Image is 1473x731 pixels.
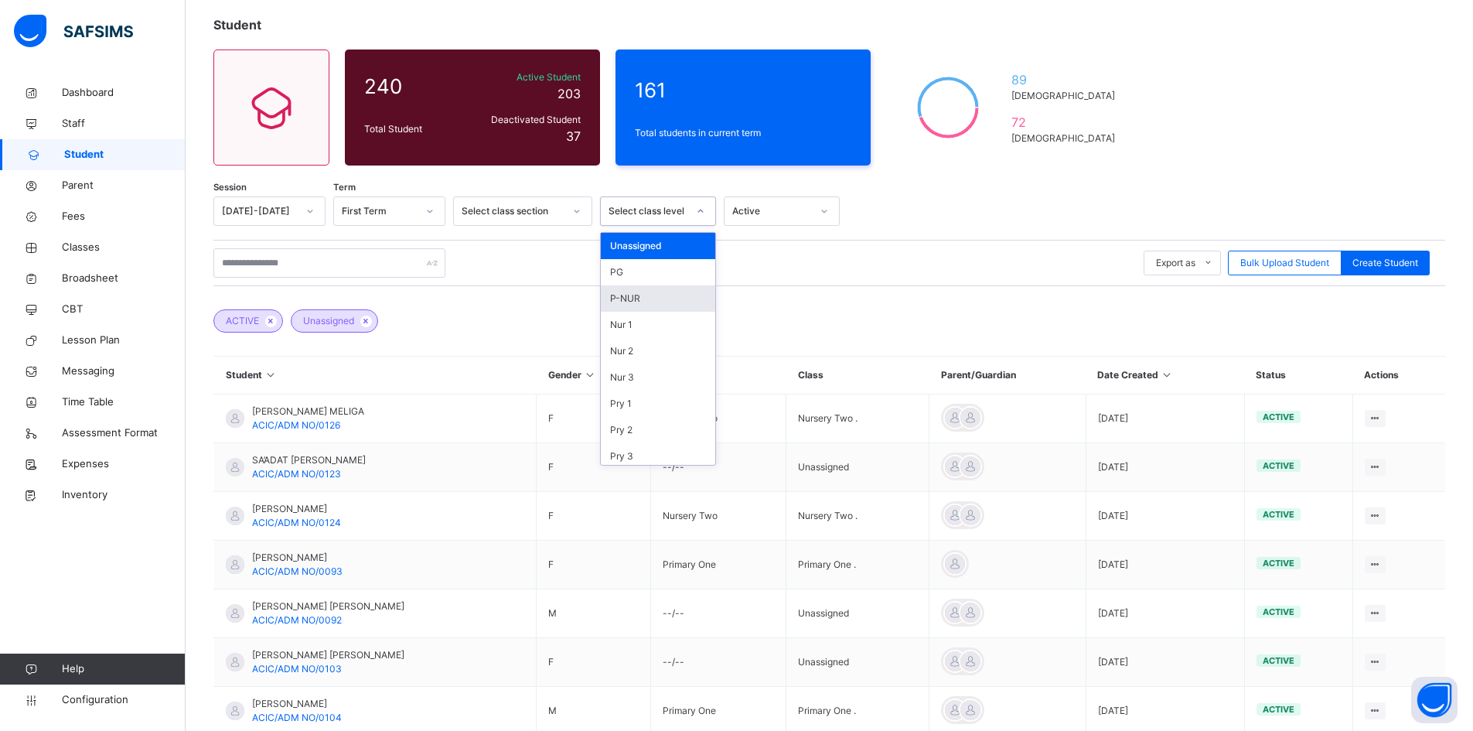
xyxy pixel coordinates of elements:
span: Messaging [62,364,186,379]
td: --/-- [651,638,786,687]
span: Broadsheet [62,271,186,286]
i: Sort in Ascending Order [584,369,597,381]
td: F [537,492,651,541]
span: Fees [62,209,186,224]
span: active [1263,606,1294,617]
span: [DEMOGRAPHIC_DATA] [1011,132,1122,145]
span: Bulk Upload Student [1240,256,1329,270]
div: Total Student [360,118,467,140]
td: F [537,541,651,589]
span: Total students in current term [635,126,851,140]
th: Level [651,357,786,395]
span: ACIC/ADM NO/0103 [252,663,342,675]
span: [PERSON_NAME] [PERSON_NAME] [252,599,404,613]
td: F [537,443,651,492]
div: Unassigned [601,233,715,259]
td: --/-- [651,443,786,492]
span: active [1263,412,1294,422]
span: Term [333,181,356,194]
span: Dashboard [62,85,186,101]
div: Pry 2 [601,417,715,443]
th: Actions [1352,357,1445,395]
span: ACIC/ADM NO/0124 [252,517,341,528]
th: Date Created [1086,357,1244,395]
span: [PERSON_NAME] [252,697,342,711]
div: Pry 1 [601,391,715,417]
span: Unassigned [303,314,354,328]
td: Nursery Two [651,395,786,443]
span: 72 [1011,113,1122,132]
div: Pry 3 [601,443,715,470]
div: P-NUR [601,285,715,312]
i: Sort in Ascending Order [1161,369,1174,381]
td: [DATE] [1086,541,1244,589]
div: Nur 2 [601,338,715,364]
th: Class [786,357,929,395]
td: [DATE] [1086,443,1244,492]
span: Deactivated Student [471,113,581,127]
button: Open asap [1411,677,1458,723]
span: Time Table [62,395,186,410]
td: Nursery Two . [786,395,929,443]
div: Select class level [609,204,687,218]
td: Primary One . [786,541,929,589]
td: Primary One [651,541,786,589]
span: active [1263,558,1294,569]
td: [DATE] [1086,395,1244,443]
td: Unassigned [786,589,929,638]
span: Inventory [62,487,186,503]
th: Status [1244,357,1352,395]
span: 161 [635,75,851,105]
span: [PERSON_NAME] [252,502,341,516]
td: F [537,395,651,443]
div: PG [601,259,715,285]
span: active [1263,704,1294,715]
div: Nur 3 [601,364,715,391]
div: Active [732,204,811,218]
span: ACIC/ADM NO/0093 [252,565,343,577]
span: 240 [364,71,463,101]
div: Select class section [462,204,564,218]
span: Parent [62,178,186,193]
span: Classes [62,240,186,255]
span: CBT [62,302,186,317]
td: F [537,638,651,687]
span: active [1263,509,1294,520]
span: [PERSON_NAME] [252,551,343,565]
span: 37 [566,128,581,144]
th: Gender [537,357,651,395]
span: ACIC/ADM NO/0126 [252,419,340,431]
span: Session [213,181,247,194]
th: Student [214,357,537,395]
span: ACIC/ADM NO/0092 [252,614,342,626]
span: active [1263,655,1294,666]
span: [PERSON_NAME] [PERSON_NAME] [252,648,404,662]
span: Create Student [1352,256,1418,270]
td: --/-- [651,589,786,638]
span: Lesson Plan [62,333,186,348]
td: Unassigned [786,638,929,687]
div: Nur 1 [601,312,715,338]
div: [DATE]-[DATE] [222,204,297,218]
i: Sort in Ascending Order [264,369,278,381]
td: [DATE] [1086,589,1244,638]
td: M [537,589,651,638]
span: SA’ADAT [PERSON_NAME] [252,453,366,467]
td: [DATE] [1086,638,1244,687]
span: Export as [1156,256,1195,270]
img: safsims [14,15,133,47]
span: Expenses [62,456,186,472]
td: Unassigned [786,443,929,492]
span: Student [213,17,261,32]
span: active [1263,460,1294,471]
span: [PERSON_NAME] MELIGA [252,405,364,418]
td: [DATE] [1086,492,1244,541]
span: Configuration [62,692,185,708]
span: Active Student [471,70,581,84]
span: ACIC/ADM NO/0104 [252,712,342,723]
span: Student [64,147,186,162]
td: Nursery Two [651,492,786,541]
span: 89 [1011,70,1122,89]
th: Parent/Guardian [929,357,1086,395]
span: Help [62,661,185,677]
